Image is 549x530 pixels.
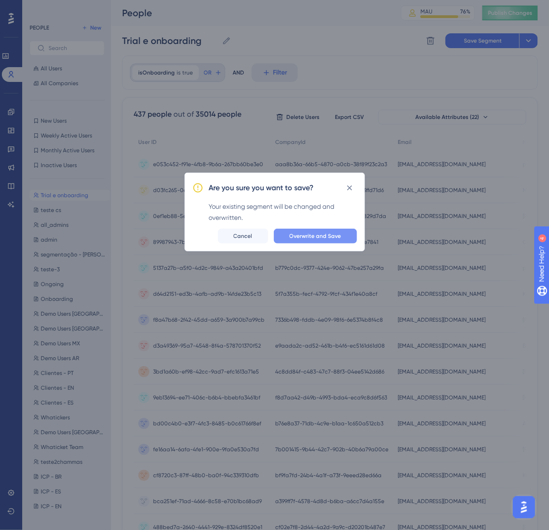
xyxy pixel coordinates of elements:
[510,493,538,521] iframe: UserGuiding AI Assistant Launcher
[22,2,58,13] span: Need Help?
[64,5,67,12] div: 4
[290,232,341,240] span: Overwrite and Save
[209,182,314,193] h2: Are you sure you want to save?
[209,201,357,223] div: Your existing segment will be changed and overwritten.
[234,232,253,240] span: Cancel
